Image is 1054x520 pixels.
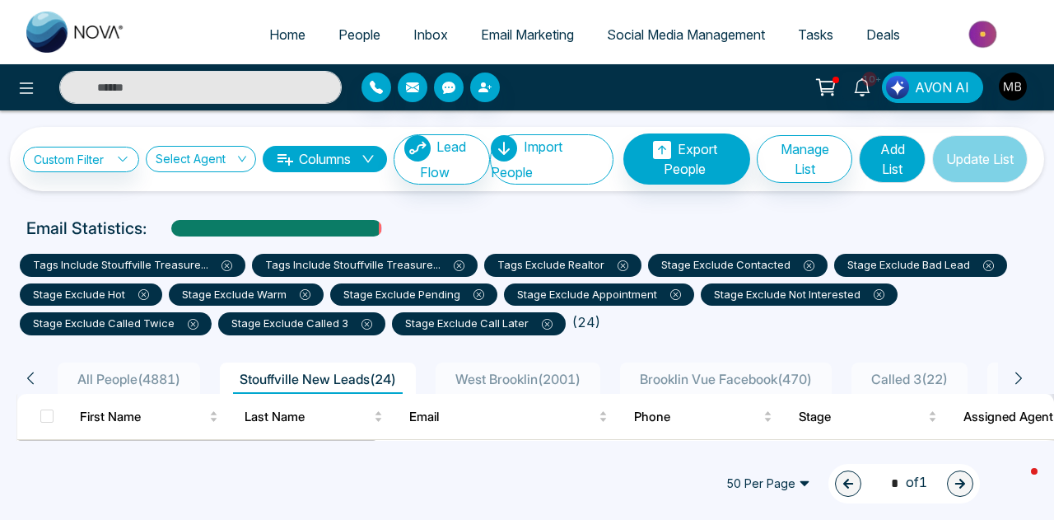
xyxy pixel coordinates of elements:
[33,316,198,332] p: stage exclude Called Twice
[338,26,380,43] span: People
[182,287,310,303] p: stage exclude Warm
[322,19,397,50] a: People
[798,26,833,43] span: Tasks
[23,147,139,172] a: Custom Filter
[80,407,206,427] span: First Name
[26,216,147,241] p: Email Statistics:
[361,152,375,166] span: down
[265,257,464,274] p: tags include
[333,258,441,271] span: Stouffville Treasure ...
[497,257,628,274] p: tags exclude Realtor
[231,316,372,332] p: stage exclude Called 3
[881,472,927,494] span: of 1
[481,26,574,43] span: Email Marketing
[404,135,431,162] img: Lead Flow
[449,371,587,387] span: West Brooklin ( 2001 )
[245,407,371,427] span: Last Name
[786,394,950,440] th: Stage
[621,394,786,440] th: Phone
[517,287,681,303] p: stage exclude Appointment
[343,287,484,303] p: stage exclude Pending
[664,141,717,177] span: Export People
[405,316,553,332] p: stage exclude Call Later
[413,26,448,43] span: Inbox
[865,371,954,387] span: Called 3 ( 22 )
[590,19,781,50] a: Social Media Management
[231,394,396,440] th: Last Name
[33,287,149,303] p: stage exclude Hot
[394,134,491,185] button: Lead Flow
[26,12,125,53] img: Nova CRM Logo
[464,19,590,50] a: Email Marketing
[397,19,464,50] a: Inbox
[396,394,621,440] th: Email
[633,371,818,387] span: Brooklin Vue Facebook ( 470 )
[387,134,491,185] a: Lead FlowLead Flow
[850,19,916,50] a: Deals
[781,19,850,50] a: Tasks
[925,16,1044,53] img: Market-place.gif
[33,257,232,274] p: tags include
[915,77,969,97] span: AVON AI
[253,19,322,50] a: Home
[233,371,403,387] span: Stouffville New Leads ( 24 )
[101,258,208,271] span: Stouffville Treasure ...
[572,312,600,332] li: ( 24 )
[263,146,387,172] button: Columnsdown
[999,73,1027,101] img: User Avatar
[882,72,983,103] button: AVON AI
[269,26,305,43] span: Home
[714,287,884,303] p: stage exclude Not Interested
[866,26,900,43] span: Deals
[932,135,1028,183] button: Update List
[623,134,749,185] button: Export People
[71,371,187,387] span: All People ( 4881 )
[67,394,231,440] th: First Name
[847,257,994,274] p: stage exclude Bad Lead
[661,257,814,274] p: stage exclude Contacted
[859,135,926,183] button: Add List
[842,72,882,101] a: 10+
[715,471,822,497] span: 50 Per Page
[491,138,562,180] span: Import People
[757,135,853,183] button: Manage List
[862,72,877,87] span: 10+
[634,407,760,427] span: Phone
[420,138,466,180] span: Lead Flow
[607,26,765,43] span: Social Media Management
[799,407,925,427] span: Stage
[886,76,909,99] img: Lead Flow
[998,464,1038,504] iframe: Intercom live chat
[409,407,595,427] span: Email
